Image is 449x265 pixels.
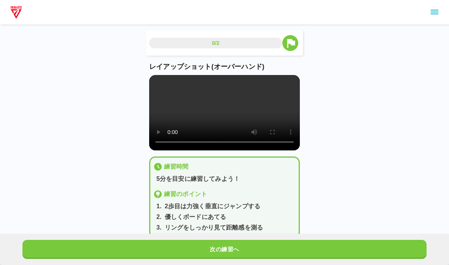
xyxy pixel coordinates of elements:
[428,6,441,19] button: sidemenu
[164,190,207,199] p: 練習のポイント
[149,62,300,72] p: レイアップショット(オーバーハンド)
[164,162,189,171] p: 練習時間
[165,202,260,211] p: 2歩目は力強く垂直にジャンプする
[156,212,162,222] p: 2 .
[156,202,162,211] p: 1 .
[156,223,162,232] p: 3 .
[156,174,296,184] p: 5分を目安に練習してみよう！
[9,5,23,20] img: dummy
[165,212,226,222] p: 優しくボードにあてる
[212,39,220,47] p: 0/2
[165,223,263,232] p: リングをしっかり見て距離感を測る
[22,240,427,259] button: 次の練習へ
